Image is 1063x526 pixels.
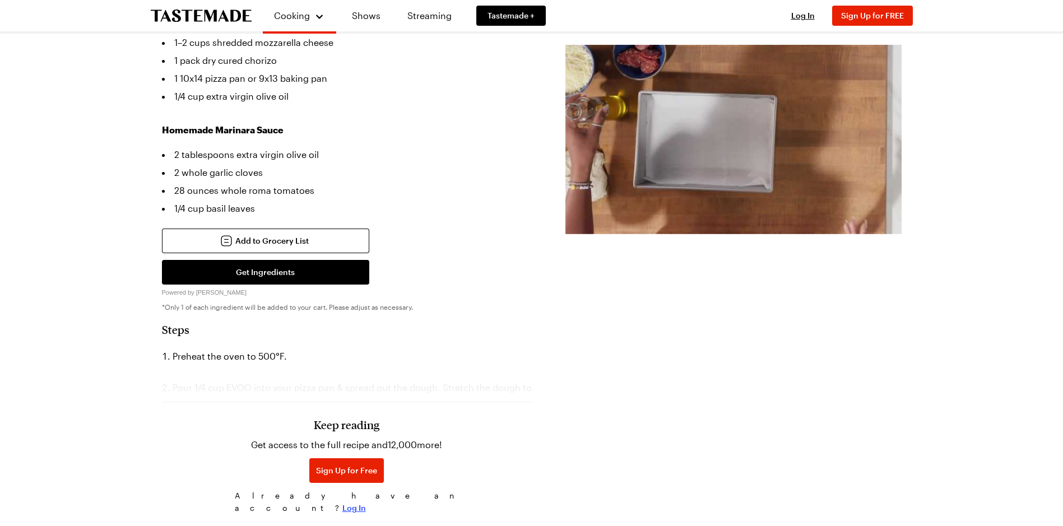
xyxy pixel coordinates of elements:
[162,52,532,69] li: 1 pack dry cured chorizo
[832,6,913,26] button: Sign Up for FREE
[791,11,815,20] span: Log In
[162,323,532,336] h2: Steps
[235,490,459,514] span: Already have an account?
[162,164,532,181] li: 2 whole garlic cloves
[162,199,532,217] li: 1/4 cup basil leaves
[841,11,904,20] span: Sign Up for FREE
[162,289,247,296] span: Powered by [PERSON_NAME]
[162,69,532,87] li: 1 10x14 pizza pan or 9x13 baking pan
[476,6,546,26] a: Tastemade +
[162,34,532,52] li: 1–2 cups shredded mozzarella cheese
[251,438,442,451] p: Get access to the full recipe and 12,000 more!
[781,10,825,21] button: Log In
[314,418,379,431] h3: Keep reading
[274,4,325,27] button: Cooking
[162,347,532,365] li: Preheat the oven to 500°F.
[162,87,532,105] li: 1/4 cup extra virgin olive oil
[309,458,384,483] button: Sign Up for Free
[488,10,535,21] span: Tastemade +
[162,181,532,199] li: 28 ounces whole roma tomatoes
[162,260,369,285] button: Get Ingredients
[162,302,532,311] p: *Only 1 of each ingredient will be added to your cart. Please adjust as necessary.
[316,465,377,476] span: Sign Up for Free
[162,286,247,296] a: Powered by [PERSON_NAME]
[162,229,369,253] button: Add to Grocery List
[151,10,252,22] a: To Tastemade Home Page
[162,123,532,137] h3: Homemade Marinara Sauce
[274,10,310,21] span: Cooking
[342,502,366,514] button: Log In
[162,146,532,164] li: 2 tablespoons extra virgin olive oil
[235,235,309,246] span: Add to Grocery List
